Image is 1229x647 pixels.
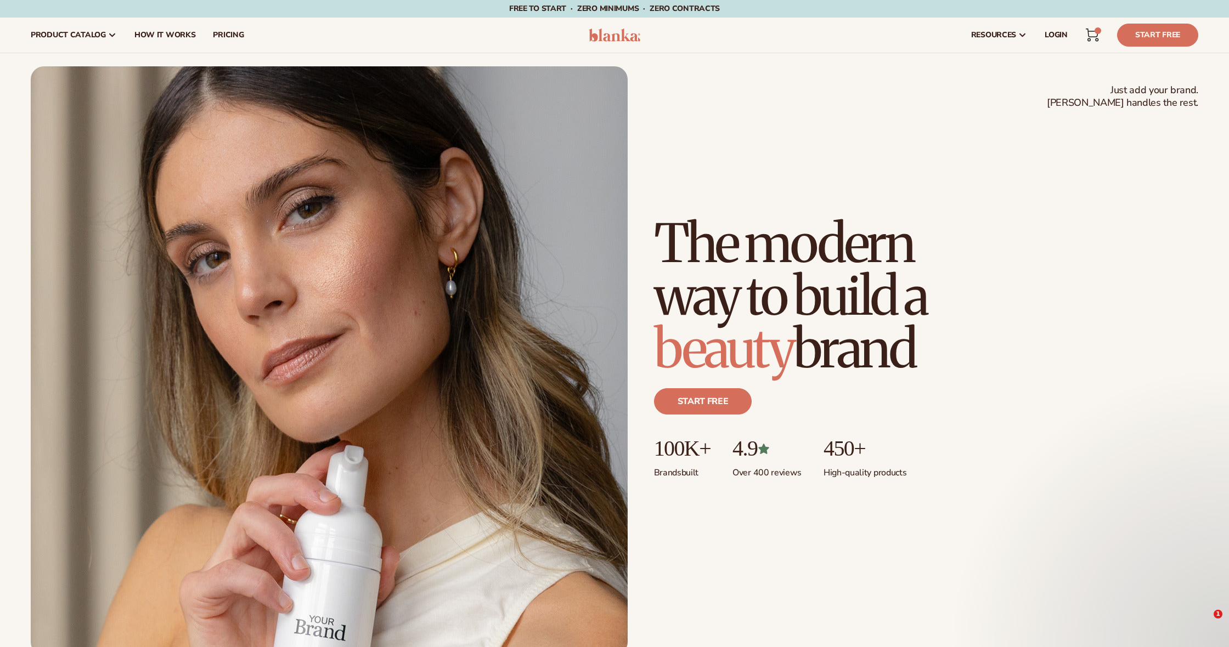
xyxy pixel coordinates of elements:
a: pricing [204,18,252,53]
img: logo [589,29,641,42]
iframe: Intercom live chat [1191,610,1217,636]
span: 1 [1214,610,1222,618]
a: resources [962,18,1036,53]
h1: The modern way to build a brand [654,217,1005,375]
span: resources [971,31,1016,39]
p: 450+ [824,436,906,461]
p: Over 400 reviews [732,461,802,479]
span: Free to start · ZERO minimums · ZERO contracts [509,3,720,14]
p: 100K+ [654,436,711,461]
span: pricing [213,31,244,39]
span: product catalog [31,31,106,39]
span: Just add your brand. [PERSON_NAME] handles the rest. [1047,84,1198,110]
p: Brands built [654,461,711,479]
span: LOGIN [1045,31,1068,39]
a: LOGIN [1036,18,1076,53]
p: High-quality products [824,461,906,479]
a: How It Works [126,18,205,53]
span: 2 [1097,27,1098,34]
span: beauty [654,316,793,382]
a: product catalog [22,18,126,53]
span: How It Works [134,31,196,39]
a: Start free [654,388,752,415]
p: 4.9 [732,436,802,461]
a: Start Free [1117,24,1198,47]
